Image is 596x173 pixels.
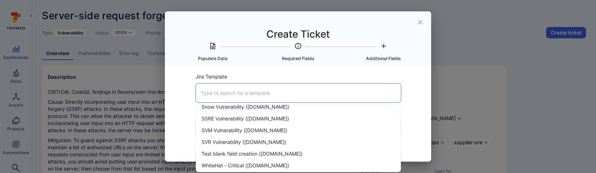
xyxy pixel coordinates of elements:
[195,73,401,80] label: Jira Template
[202,138,286,146] span: SVR Vulnerability ([DOMAIN_NAME])
[202,150,303,157] span: Test blank field creation ([DOMAIN_NAME])
[202,103,289,110] span: Snow Vulnerability ([DOMAIN_NAME])
[202,126,287,134] span: SVM Vulnerability ([DOMAIN_NAME])
[199,87,398,99] input: Type to search for a template
[195,72,401,106] div: ticket field
[195,139,401,173] div: ticket field
[165,11,431,66] h2: Create Ticket
[173,55,252,62] span: Populate Data
[412,14,428,30] button: close
[202,162,289,169] span: WhiteHat - Critical ([DOMAIN_NAME])
[202,115,289,122] span: SSRE Vulnerability ([DOMAIN_NAME])
[344,55,423,62] span: Additional Fields
[195,106,401,139] div: ticket field
[258,55,338,62] span: Required Fields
